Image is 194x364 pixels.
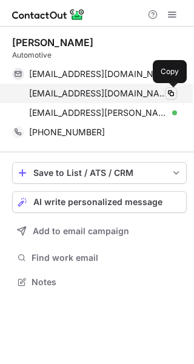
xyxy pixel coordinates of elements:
div: Save to List / ATS / CRM [33,168,166,178]
span: [EMAIL_ADDRESS][DOMAIN_NAME] [29,88,168,99]
span: [PHONE_NUMBER] [29,127,105,138]
span: AI write personalized message [33,197,162,207]
span: Add to email campaign [33,226,129,236]
img: ContactOut v5.3.10 [12,7,85,22]
button: AI write personalized message [12,191,187,213]
span: Notes [32,277,182,288]
button: Find work email [12,249,187,266]
span: [EMAIL_ADDRESS][DOMAIN_NAME] [29,69,168,79]
span: [EMAIL_ADDRESS][PERSON_NAME][DOMAIN_NAME] [29,107,168,118]
button: Add to email campaign [12,220,187,242]
span: Find work email [32,252,182,263]
div: [PERSON_NAME] [12,36,93,49]
button: save-profile-one-click [12,162,187,184]
div: Automotive [12,50,187,61]
button: Notes [12,274,187,291]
